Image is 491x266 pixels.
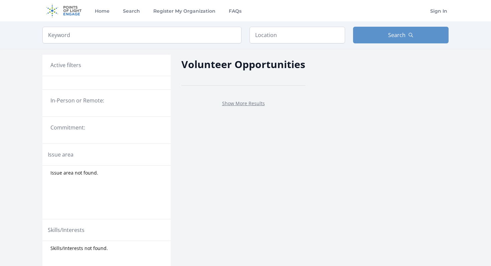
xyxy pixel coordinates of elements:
h2: Volunteer Opportunities [181,57,305,72]
h3: Active filters [50,61,81,69]
span: Search [388,31,405,39]
legend: In-Person or Remote: [50,96,163,104]
button: Search [353,27,449,43]
legend: Skills/Interests [48,226,85,234]
span: Skills/Interests not found. [50,245,108,252]
input: Keyword [42,27,241,43]
legend: Commitment: [50,123,163,131]
input: Location [250,27,345,43]
legend: Issue area [48,151,73,159]
span: Issue area not found. [50,170,98,176]
a: Show More Results [222,100,265,106]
